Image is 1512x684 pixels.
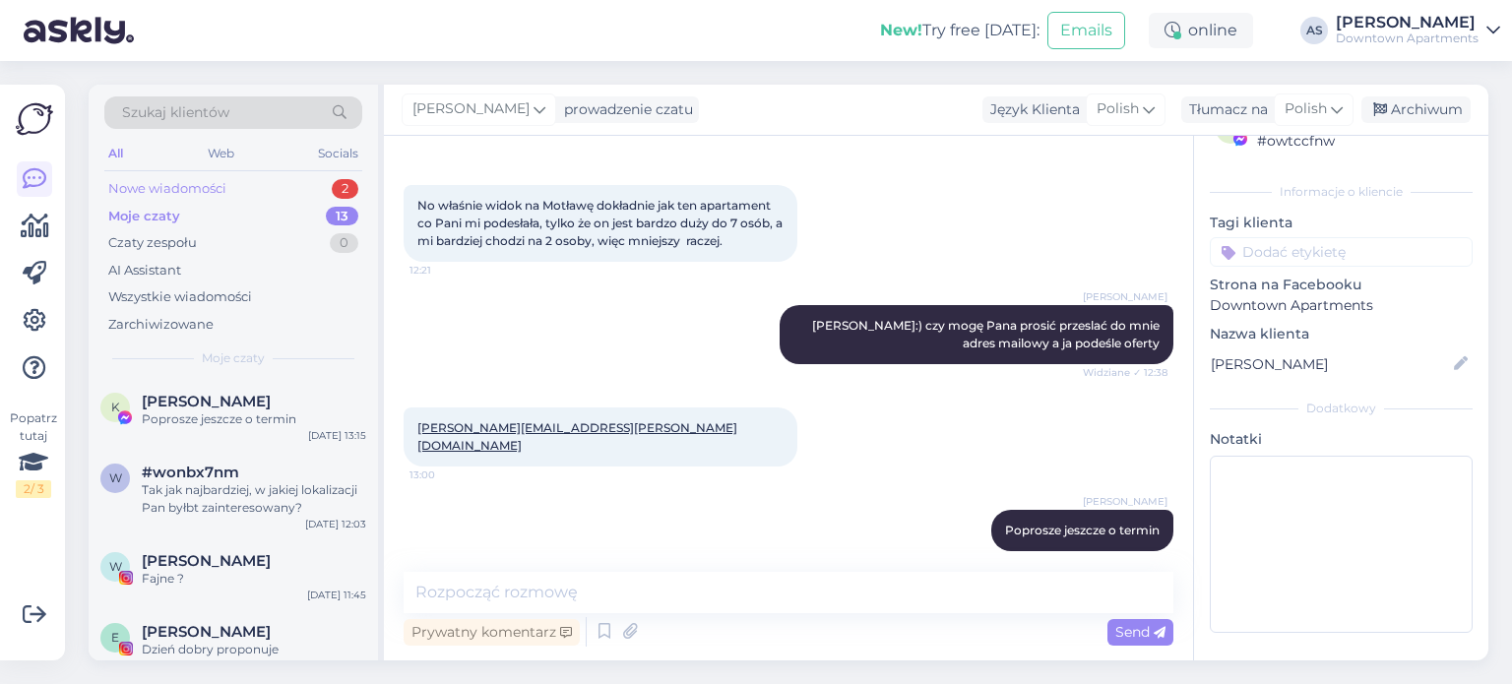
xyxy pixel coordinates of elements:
span: #wonbx7nm [142,464,239,481]
div: Dzień dobry proponuje [PERSON_NAME] wspolprace dodam rolke z oznaczeniem, zdjęcia stories i opini... [142,641,366,676]
div: Downtown Apartments [1336,31,1479,46]
span: 13:00 [409,467,483,482]
span: Krzysztof Koiszewski [142,393,271,410]
div: 0 [330,233,358,253]
div: Wszystkie wiadomości [108,287,252,307]
b: New! [880,21,922,39]
input: Dodaj nazwę [1211,353,1450,375]
span: [PERSON_NAME] [412,98,530,120]
input: Dodać etykietę [1210,237,1473,267]
span: Ewa Agnieszka [142,623,271,641]
a: [PERSON_NAME][EMAIL_ADDRESS][PERSON_NAME][DOMAIN_NAME] [417,420,737,453]
span: [PERSON_NAME] [1083,289,1167,304]
img: Askly Logo [16,100,53,138]
span: Moje czaty [202,349,265,367]
span: K [111,400,120,414]
div: # owtccfnw [1257,130,1467,152]
div: Prywatny komentarz [404,619,580,646]
span: [PERSON_NAME] [1083,494,1167,509]
div: Try free [DATE]: [880,19,1039,42]
p: Nazwa klienta [1210,324,1473,344]
div: Nowe wiadomości [108,179,226,199]
div: 2 / 3 [16,480,51,498]
div: Zarchiwizowane [108,315,214,335]
div: Tak jak najbardziej, w jakiej lokalizacji Pan byłbt zainteresowany? [142,481,366,517]
span: Wojciech Ratajski [142,552,271,570]
span: Widziane ✓ 12:38 [1083,365,1167,380]
div: Poprosze jeszcze o termin [142,410,366,428]
span: Polish [1097,98,1139,120]
span: Szukaj klientów [122,102,229,123]
div: Tłumacz na [1181,99,1268,120]
span: 12:21 [409,263,483,278]
div: [DATE] 12:03 [305,517,366,531]
div: Fajne ? [142,570,366,588]
div: 2 [332,179,358,199]
div: 13 [326,207,358,226]
div: Archiwum [1361,96,1471,123]
span: E [111,630,119,645]
div: Informacje o kliencie [1210,183,1473,201]
div: Popatrz tutaj [16,409,51,498]
span: Polish [1285,98,1327,120]
span: Send [1115,623,1165,641]
p: Notatki [1210,429,1473,450]
div: AS [1300,17,1328,44]
div: [DATE] 13:15 [308,428,366,443]
div: prowadzenie czatu [556,99,693,120]
button: Emails [1047,12,1125,49]
div: All [104,141,127,166]
span: 13:15 [1094,552,1167,567]
p: Downtown Apartments [1210,295,1473,316]
div: Web [204,141,238,166]
div: Moje czaty [108,207,180,226]
a: [PERSON_NAME]Downtown Apartments [1336,15,1500,46]
div: Język Klienta [982,99,1080,120]
div: Dodatkowy [1210,400,1473,417]
div: [DATE] 11:45 [307,588,366,602]
span: W [109,559,122,574]
div: Socials [314,141,362,166]
span: Poprosze jeszcze o termin [1005,523,1160,537]
span: No właśnie widok na Motławę dokładnie jak ten apartament co Pani mi podesłała, tylko że on jest b... [417,198,786,248]
span: [PERSON_NAME]:) czy mogę Pana prosić przeslać do mnie adres mailowy a ja podeśle oferty [812,318,1163,350]
div: online [1149,13,1253,48]
div: Czaty zespołu [108,233,197,253]
p: Strona na Facebooku [1210,275,1473,295]
p: Tagi klienta [1210,213,1473,233]
span: w [109,470,122,485]
div: AI Assistant [108,261,181,280]
div: [PERSON_NAME] [1336,15,1479,31]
